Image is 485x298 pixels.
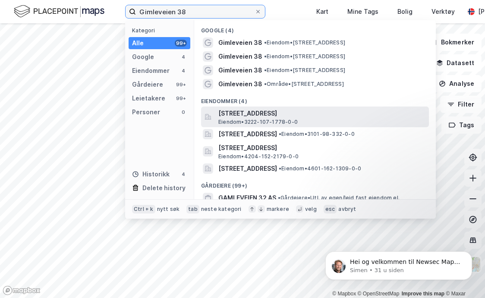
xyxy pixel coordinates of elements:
a: Mapbox [332,291,356,297]
div: Mine Tags [347,6,378,17]
button: Filter [440,96,482,113]
span: Område • [STREET_ADDRESS] [264,81,344,88]
div: Personer [132,107,160,117]
span: [STREET_ADDRESS] [218,143,425,153]
div: markere [267,206,289,213]
div: Google (4) [194,20,436,36]
button: Analyse [431,75,482,92]
div: Eiendommer (4) [194,91,436,107]
span: • [279,131,281,137]
div: Gårdeiere [132,79,163,90]
div: neste kategori [201,206,242,213]
div: Historikk [132,169,170,179]
span: Eiendom • 4204-152-2179-0-0 [218,153,299,160]
div: 99+ [175,81,187,88]
div: velg [305,206,317,213]
div: Eiendommer [132,66,170,76]
span: Eiendom • [STREET_ADDRESS] [264,39,345,46]
span: Gimleveien 38 [218,51,262,62]
a: Mapbox homepage [3,285,41,295]
span: Gimleveien 38 [218,38,262,48]
div: 4 [180,53,187,60]
div: tab [186,205,199,213]
span: • [264,81,267,87]
div: Alle [132,38,144,48]
span: Eiendom • [STREET_ADDRESS] [264,53,345,60]
div: Bolig [397,6,413,17]
div: nytt søk [157,206,180,213]
span: Gimleveien 38 [218,79,262,89]
span: • [278,194,280,201]
div: Verktøy [431,6,455,17]
div: 4 [180,171,187,178]
div: 0 [180,109,187,116]
div: Leietakere [132,93,165,104]
div: avbryt [338,206,356,213]
div: Delete history [142,183,186,193]
div: Kart [316,6,328,17]
button: Tags [441,116,482,134]
div: 99+ [175,95,187,102]
div: 4 [180,67,187,74]
span: [STREET_ADDRESS] [218,129,277,139]
button: Bokmerker [423,34,482,51]
span: • [264,53,267,60]
span: Gimleveien 38 [218,65,262,75]
img: logo.f888ab2527a4732fd821a326f86c7f29.svg [14,4,104,19]
span: • [264,67,267,73]
span: Gårdeiere • Utl. av egen/leid fast eiendom el. [278,194,400,201]
span: Eiendom • [STREET_ADDRESS] [264,67,345,74]
span: Eiendom • 3101-98-332-0-0 [279,131,355,138]
span: GAMLEVEIEN 32 AS [218,193,276,203]
div: 99+ [175,40,187,47]
span: [STREET_ADDRESS] [218,108,425,119]
span: Eiendom • 4601-162-1309-0-0 [279,165,361,172]
input: Søk på adresse, matrikkel, gårdeiere, leietakere eller personer [136,5,255,18]
div: Google [132,52,154,62]
button: Datasett [429,54,482,72]
div: esc [324,205,337,213]
span: • [279,165,281,172]
span: [STREET_ADDRESS] [218,163,277,174]
iframe: Intercom notifications melding [312,233,485,294]
div: Gårdeiere (99+) [194,176,436,191]
span: Eiendom • 3222-107-1778-0-0 [218,119,298,125]
div: Kategori [132,27,190,34]
div: Ctrl + k [132,205,155,213]
a: OpenStreetMap [358,291,400,297]
span: • [264,39,267,46]
a: Improve this map [402,291,444,297]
